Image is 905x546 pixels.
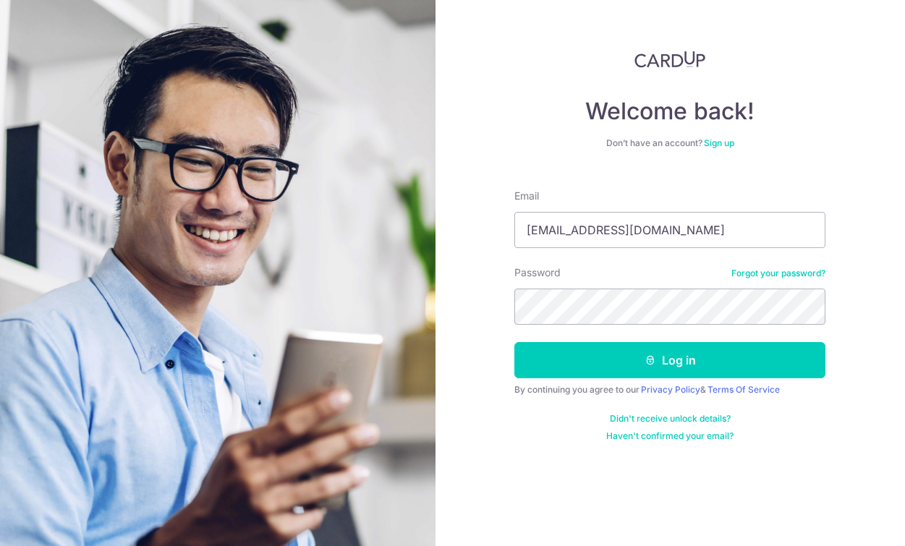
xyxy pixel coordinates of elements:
a: Forgot your password? [731,268,825,279]
div: By continuing you agree to our & [514,384,825,396]
a: Sign up [704,137,734,148]
h4: Welcome back! [514,97,825,126]
img: CardUp Logo [634,51,705,68]
button: Log in [514,342,825,378]
label: Password [514,265,561,280]
label: Email [514,189,539,203]
a: Haven't confirmed your email? [606,430,734,442]
input: Enter your Email [514,212,825,248]
a: Terms Of Service [708,384,780,395]
div: Don’t have an account? [514,137,825,149]
a: Didn't receive unlock details? [610,413,731,425]
a: Privacy Policy [641,384,700,395]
